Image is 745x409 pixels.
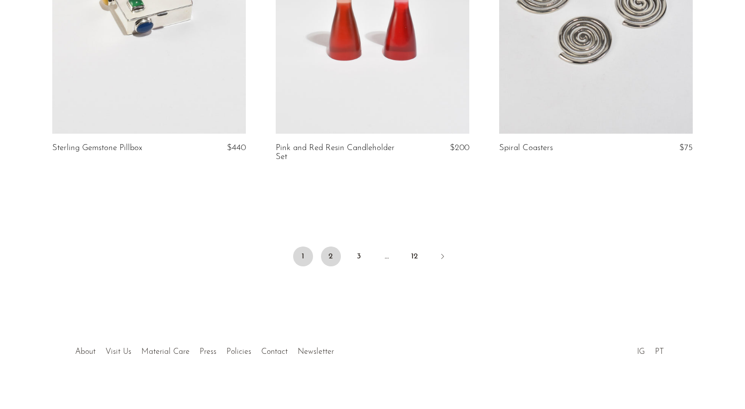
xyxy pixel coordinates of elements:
a: Visit Us [106,348,131,356]
a: Policies [226,348,251,356]
a: IG [637,348,645,356]
a: Spiral Coasters [499,144,553,153]
a: 3 [349,246,369,266]
a: Contact [261,348,288,356]
a: Press [200,348,216,356]
a: PT [655,348,664,356]
a: Sterling Gemstone Pillbox [52,144,142,153]
a: 2 [321,246,341,266]
a: Material Care [141,348,190,356]
ul: Quick links [70,340,339,359]
span: $440 [227,144,246,152]
a: Next [432,246,452,268]
span: $75 [679,144,693,152]
a: About [75,348,96,356]
span: $200 [450,144,469,152]
a: Pink and Red Resin Candleholder Set [276,144,405,162]
a: 12 [405,246,425,266]
span: … [377,246,397,266]
span: 1 [293,246,313,266]
ul: Social Medias [632,340,669,359]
